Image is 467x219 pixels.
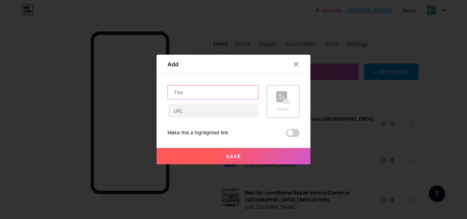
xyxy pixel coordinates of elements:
div: Add [168,60,178,68]
div: Make this a highlighted link [168,129,228,137]
div: Picture [276,107,290,112]
span: Save [226,153,241,159]
input: Title [168,85,258,99]
button: Save [157,148,310,164]
input: URL [168,104,258,118]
